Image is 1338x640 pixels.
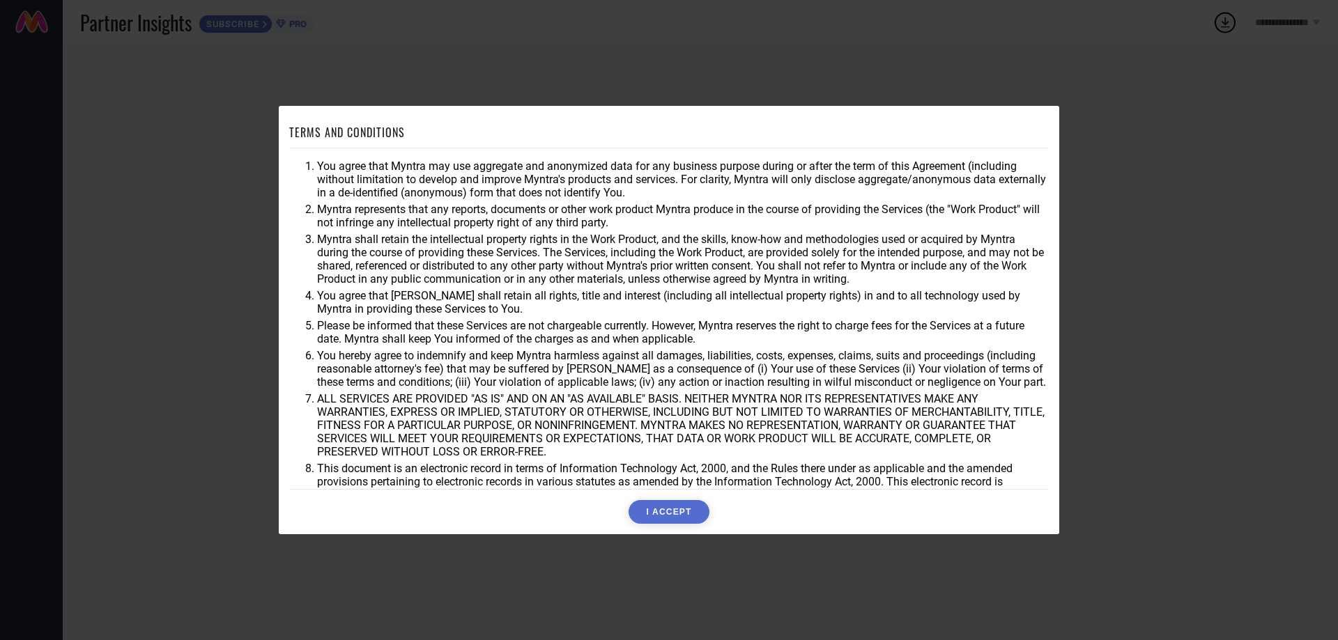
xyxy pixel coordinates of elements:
[317,159,1049,199] li: You agree that Myntra may use aggregate and anonymized data for any business purpose during or af...
[317,233,1049,286] li: Myntra shall retain the intellectual property rights in the Work Product, and the skills, know-ho...
[317,462,1049,501] li: This document is an electronic record in terms of Information Technology Act, 2000, and the Rules...
[317,392,1049,458] li: ALL SERVICES ARE PROVIDED "AS IS" AND ON AN "AS AVAILABLE" BASIS. NEITHER MYNTRA NOR ITS REPRESEN...
[317,319,1049,345] li: Please be informed that these Services are not chargeable currently. However, Myntra reserves the...
[317,203,1049,229] li: Myntra represents that any reports, documents or other work product Myntra produce in the course ...
[317,349,1049,389] li: You hereby agree to indemnify and keep Myntra harmless against all damages, liabilities, costs, e...
[289,124,405,141] h1: TERMS AND CONDITIONS
[629,500,709,524] button: I ACCEPT
[317,289,1049,315] li: You agree that [PERSON_NAME] shall retain all rights, title and interest (including all intellect...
